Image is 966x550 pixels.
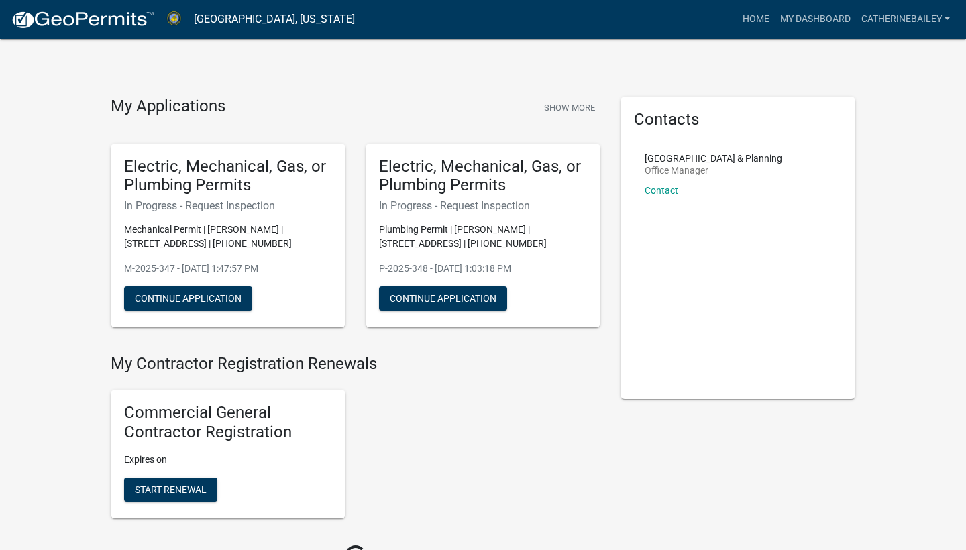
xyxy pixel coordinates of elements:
a: Catherinebailey [856,7,955,32]
h6: In Progress - Request Inspection [379,199,587,212]
h5: Commercial General Contractor Registration [124,403,332,442]
a: My Dashboard [775,7,856,32]
p: Office Manager [645,166,782,175]
p: M-2025-347 - [DATE] 1:47:57 PM [124,262,332,276]
p: P-2025-348 - [DATE] 1:03:18 PM [379,262,587,276]
p: Plumbing Permit | [PERSON_NAME] | [STREET_ADDRESS] | [PHONE_NUMBER] [379,223,587,251]
p: Expires on [124,453,332,467]
button: Start Renewal [124,478,217,502]
h5: Electric, Mechanical, Gas, or Plumbing Permits [379,157,587,196]
wm-registration-list-section: My Contractor Registration Renewals [111,354,600,529]
p: [GEOGRAPHIC_DATA] & Planning [645,154,782,163]
button: Continue Application [124,286,252,311]
a: Contact [645,185,678,196]
h6: In Progress - Request Inspection [124,199,332,212]
h4: My Applications [111,97,225,117]
p: Mechanical Permit | [PERSON_NAME] | [STREET_ADDRESS] | [PHONE_NUMBER] [124,223,332,251]
button: Show More [539,97,600,119]
h5: Electric, Mechanical, Gas, or Plumbing Permits [124,157,332,196]
span: Start Renewal [135,484,207,494]
h4: My Contractor Registration Renewals [111,354,600,374]
a: [GEOGRAPHIC_DATA], [US_STATE] [194,8,355,31]
h5: Contacts [634,110,842,129]
a: Home [737,7,775,32]
img: Abbeville County, South Carolina [165,10,183,28]
button: Continue Application [379,286,507,311]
